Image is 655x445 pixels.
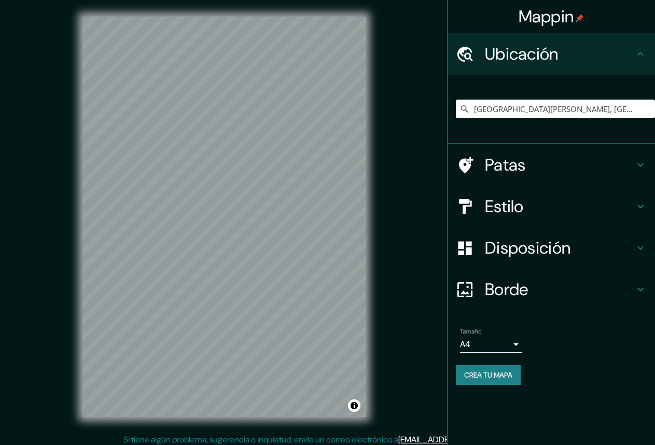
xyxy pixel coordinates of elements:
[485,279,528,300] font: Borde
[448,144,655,186] div: Patas
[456,100,655,118] input: Elige tu ciudad o zona
[485,43,559,65] font: Ubicación
[456,365,521,385] button: Crea tu mapa
[398,434,526,445] a: [EMAIL_ADDRESS][DOMAIN_NAME]
[448,186,655,227] div: Estilo
[448,33,655,75] div: Ubicación
[576,14,584,22] img: pin-icon.png
[460,327,481,336] font: Tamaño
[485,237,570,259] font: Disposición
[123,434,398,445] font: Si tiene algún problema, sugerencia o inquietud, envíe un correo electrónico a
[460,336,522,353] div: A4
[485,154,526,176] font: Patas
[460,339,470,350] font: A4
[464,370,512,380] font: Crea tu mapa
[448,227,655,269] div: Disposición
[82,17,366,417] canvas: Mapa
[519,6,574,27] font: Mappin
[485,196,524,217] font: Estilo
[448,269,655,310] div: Borde
[348,399,360,412] button: Activar o desactivar atribución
